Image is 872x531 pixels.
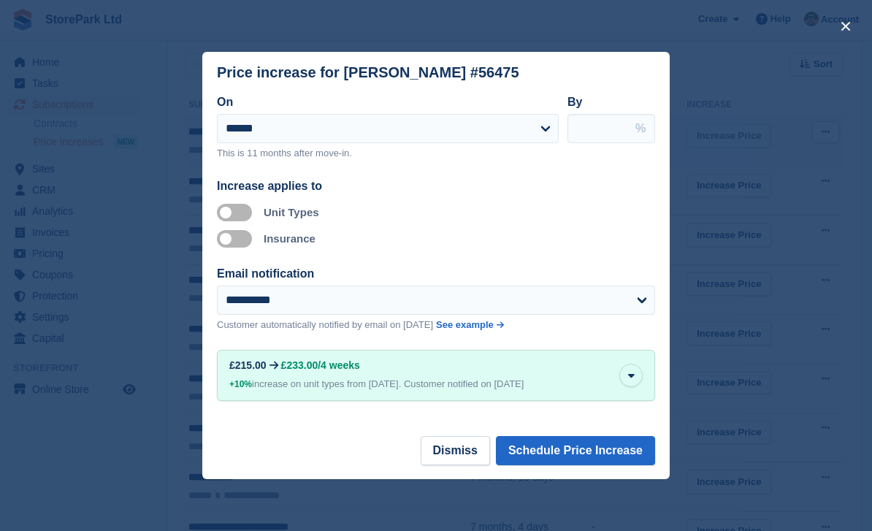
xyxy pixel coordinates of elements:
[421,436,490,465] button: Dismiss
[229,377,252,391] div: +10%
[217,267,314,280] label: Email notification
[217,212,258,214] label: Apply to unit types
[264,232,315,245] label: Insurance
[229,378,401,389] span: increase on unit types from [DATE].
[318,359,360,371] span: /4 weeks
[436,318,504,332] a: See example
[217,146,559,161] p: This is 11 months after move-in.
[496,436,655,465] button: Schedule Price Increase
[229,359,267,371] div: £215.00
[217,96,233,108] label: On
[436,319,494,330] span: See example
[404,378,524,389] span: Customer notified on [DATE]
[217,238,258,240] label: Apply to insurance
[217,177,655,195] div: Increase applies to
[264,206,319,218] label: Unit Types
[281,359,318,371] span: £233.00
[834,15,857,38] button: close
[217,318,433,332] p: Customer automatically notified by email on [DATE]
[217,64,519,81] div: Price increase for [PERSON_NAME] #56475
[567,96,582,108] label: By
